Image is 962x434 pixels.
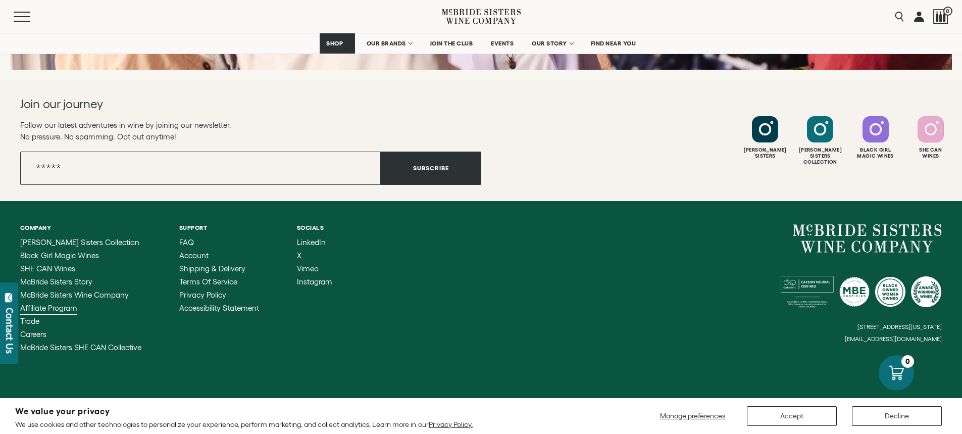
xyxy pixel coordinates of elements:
a: Privacy Policy [179,291,259,299]
a: Trade [20,317,141,325]
span: Careers [20,330,46,339]
span: McBride Sisters Wine Company [20,291,129,299]
a: McBride Sisters Wine Company [20,291,141,299]
a: Shipping & Delivery [179,265,259,273]
div: Contact Us [5,308,15,354]
span: OUR BRANDS [367,40,406,47]
a: Follow SHE CAN Wines on Instagram She CanWines [904,116,957,159]
span: Privacy Policy [179,291,226,299]
span: Black Girl Magic Wines [20,251,99,260]
a: FAQ [179,238,259,247]
a: Account [179,252,259,260]
small: [EMAIL_ADDRESS][DOMAIN_NAME] [845,335,942,343]
div: Black Girl Magic Wines [849,147,902,159]
a: Follow Black Girl Magic Wines on Instagram Black GirlMagic Wines [849,116,902,159]
a: Careers [20,330,141,339]
span: SHOP [326,40,343,47]
span: [PERSON_NAME] Sisters Collection [20,238,139,247]
span: Manage preferences [660,412,725,420]
span: SHE CAN Wines [20,264,75,273]
button: Subscribe [381,152,481,185]
a: McBride Sisters Story [20,278,141,286]
a: X [297,252,332,260]
a: SHOP [320,33,355,54]
button: Manage preferences [654,406,732,426]
div: [PERSON_NAME] Sisters Collection [794,147,846,165]
a: EVENTS [484,33,520,54]
a: LinkedIn [297,238,332,247]
span: FIND NEAR YOU [591,40,636,47]
button: Decline [852,406,942,426]
a: Follow McBride Sisters Collection on Instagram [PERSON_NAME] SistersCollection [794,116,846,165]
p: Follow our latest adventures in wine by joining our newsletter. No pressure. No spamming. Opt out... [20,119,481,142]
input: Email [20,152,381,185]
span: OUR STORY [532,40,567,47]
small: [STREET_ADDRESS][US_STATE] [857,323,942,330]
span: Terms of Service [179,277,237,286]
button: Accept [747,406,837,426]
a: Instagram [297,278,332,286]
span: EVENTS [491,40,514,47]
a: Affiliate Program [20,304,141,312]
button: Mobile Menu Trigger [14,12,50,22]
h2: Join our journey [20,96,435,112]
h2: We value your privacy [15,407,473,416]
a: McBride Sisters SHE CAN Collective [20,344,141,352]
a: SHE CAN Wines [20,265,141,273]
div: She Can Wines [904,147,957,159]
a: McBride Sisters Wine Company [793,224,942,253]
div: 0 [901,355,914,368]
span: LinkedIn [297,238,326,247]
a: Privacy Policy. [429,420,473,428]
a: Terms of Service [179,278,259,286]
div: [PERSON_NAME] Sisters [739,147,791,159]
p: We use cookies and other technologies to personalize your experience, perform marketing, and coll... [15,420,473,429]
a: McBride Sisters Collection [20,238,141,247]
a: FIND NEAR YOU [584,33,643,54]
span: Account [179,251,209,260]
span: McBride Sisters Story [20,277,92,286]
span: JOIN THE CLUB [430,40,473,47]
a: Accessibility Statement [179,304,259,312]
span: X [297,251,301,260]
span: Vimeo [297,264,319,273]
span: Accessibility Statement [179,304,259,312]
span: Affiliate Program [20,304,77,312]
a: OUR BRANDS [360,33,418,54]
a: OUR STORY [525,33,579,54]
span: Shipping & Delivery [179,264,245,273]
a: JOIN THE CLUB [423,33,480,54]
span: 0 [943,7,952,16]
a: Vimeo [297,265,332,273]
a: Black Girl Magic Wines [20,252,141,260]
span: Instagram [297,277,332,286]
span: FAQ [179,238,194,247]
span: Trade [20,317,39,325]
a: Follow McBride Sisters on Instagram [PERSON_NAME]Sisters [739,116,791,159]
